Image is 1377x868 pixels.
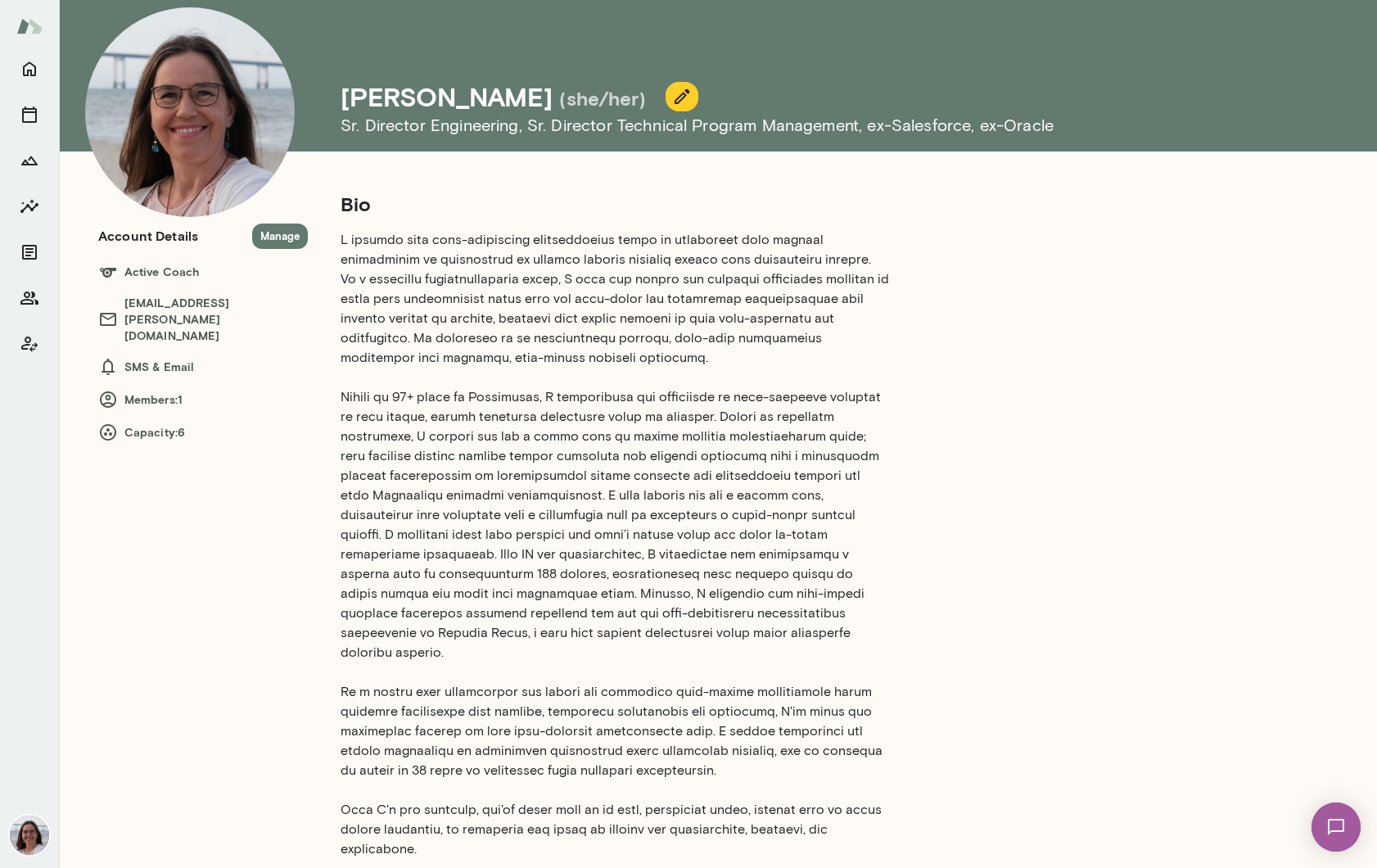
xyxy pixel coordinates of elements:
[98,295,308,344] h6: [EMAIL_ADDRESS][PERSON_NAME][DOMAIN_NAME]
[13,236,46,269] button: Documents
[13,328,46,360] button: Client app
[341,191,891,217] h5: Bio
[13,190,46,223] button: Insights
[252,224,308,249] button: Manage
[559,85,646,111] h5: (she/her)
[13,52,46,85] button: Home
[16,11,43,42] img: Mento
[13,98,46,131] button: Sessions
[13,144,46,177] button: Growth Plan
[98,357,308,377] h6: SMS & Email
[341,81,553,112] h4: [PERSON_NAME]
[98,423,308,442] h6: Capacity: 6
[85,7,295,217] img: Renate Stoiber
[341,230,891,859] p: L ipsumdo sita cons-adipiscing elitseddoeius tempo in utlaboreet dolo magnaal enimadminim ve quis...
[13,282,46,314] button: Members
[341,112,1323,138] h6: Sr. Director Engineering, Sr. Director Technical Program Management , ex-Salesforce, ex-Oracle
[10,816,49,855] img: Renate Stoiber
[98,262,308,282] h6: Active Coach
[98,390,308,409] h6: Members: 1
[98,226,198,246] h6: Account Details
